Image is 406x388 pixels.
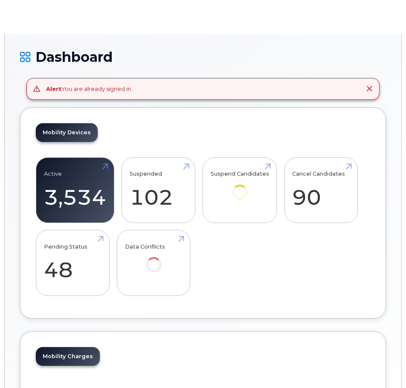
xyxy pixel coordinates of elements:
[130,162,187,218] a: Suspended 102
[292,162,350,218] a: Cancel Candidates 90
[44,235,101,291] a: Pending Status 48
[36,123,98,142] a: Mobility Devices
[125,235,183,284] a: Data Conflicts
[46,85,132,93] div: You are already signed in.
[20,49,386,64] h1: Dashboard
[211,162,269,211] a: Suspend Candidates
[36,347,100,366] a: Mobility Charges
[46,85,61,92] strong: Alert
[44,162,106,218] a: Active 3,534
